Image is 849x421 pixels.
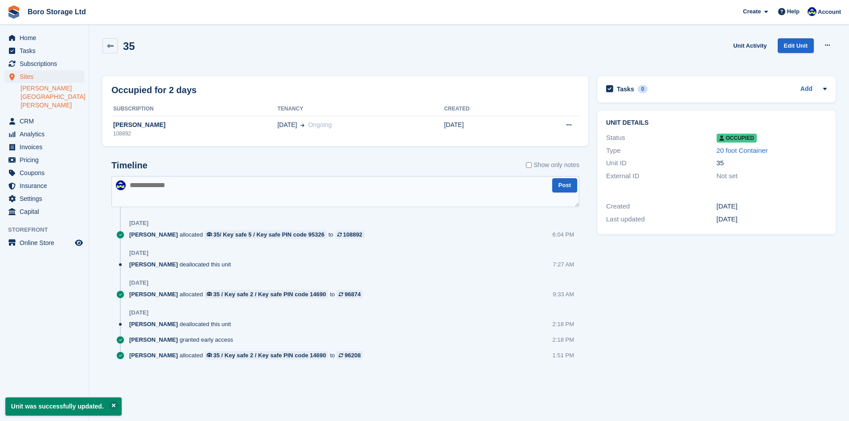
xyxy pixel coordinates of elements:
span: Online Store [20,237,73,249]
div: [DATE] [129,309,148,316]
a: 96874 [336,290,363,298]
span: Help [787,7,800,16]
h2: Timeline [111,160,148,171]
th: Tenancy [277,102,444,116]
a: 35 / Key safe 2 / Key safe PIN code 14690 [205,290,328,298]
div: 1:51 PM [553,351,574,360]
a: menu [4,70,84,83]
span: Sites [20,70,73,83]
th: Created [444,102,522,116]
div: [DATE] [129,220,148,227]
div: 108892 [343,230,362,239]
a: menu [4,167,84,179]
a: menu [4,192,84,205]
a: Boro Storage Ltd [24,4,90,19]
img: Tobie Hillier [808,7,816,16]
a: menu [4,57,84,70]
a: menu [4,180,84,192]
a: 108892 [335,230,365,239]
div: 35 [717,158,827,168]
input: Show only notes [526,160,532,170]
div: [PERSON_NAME] [111,120,277,130]
span: [PERSON_NAME] [129,320,178,328]
h2: Tasks [617,85,634,93]
div: Not set [717,171,827,181]
h2: Occupied for 2 days [111,83,197,97]
img: Tobie Hillier [116,180,126,190]
div: granted early access [129,335,238,344]
span: [PERSON_NAME] [129,335,178,344]
div: 2:18 PM [553,335,574,344]
div: deallocated this unit [129,260,235,269]
span: Home [20,32,73,44]
span: [DATE] [277,120,297,130]
a: menu [4,45,84,57]
div: Type [606,146,716,156]
a: menu [4,32,84,44]
button: Post [552,178,577,193]
div: 96874 [345,290,361,298]
span: [PERSON_NAME] [129,230,178,239]
a: menu [4,237,84,249]
div: 2:18 PM [553,320,574,328]
div: [DATE] [717,201,827,212]
a: 35 / Key safe 2 / Key safe PIN code 14690 [205,351,328,360]
h2: 35 [123,40,135,52]
a: menu [4,128,84,140]
a: Unit Activity [730,38,770,53]
div: Created [606,201,716,212]
div: [DATE] [129,279,148,286]
img: stora-icon-8386f47178a22dfd0bd8f6a31ec36ba5ce8667c1dd55bd0f319d3a0aa187defe.svg [7,5,21,19]
a: menu [4,205,84,218]
a: Preview store [74,237,84,248]
span: Capital [20,205,73,218]
div: [DATE] [717,214,827,225]
div: Unit ID [606,158,716,168]
span: Insurance [20,180,73,192]
td: [DATE] [444,116,522,143]
div: 6:04 PM [553,230,574,239]
span: [PERSON_NAME] [129,351,178,360]
div: 96208 [345,351,361,360]
div: [DATE] [129,249,148,257]
label: Show only notes [526,160,579,170]
a: [PERSON_NAME][GEOGRAPHIC_DATA][PERSON_NAME] [21,84,84,110]
a: Add [800,84,812,94]
div: allocated to [129,290,367,298]
div: 0 [638,85,648,93]
div: Status [606,133,716,143]
span: Occupied [717,134,757,143]
span: [PERSON_NAME] [129,290,178,298]
div: 35 / Key safe 2 / Key safe PIN code 14690 [213,351,326,360]
div: allocated to [129,230,369,239]
span: Invoices [20,141,73,153]
span: Pricing [20,154,73,166]
div: allocated to [129,351,367,360]
div: 9:33 AM [553,290,574,298]
div: Last updated [606,214,716,225]
a: menu [4,154,84,166]
span: Settings [20,192,73,205]
div: 7:27 AM [553,260,574,269]
div: deallocated this unit [129,320,235,328]
a: menu [4,115,84,127]
span: Analytics [20,128,73,140]
div: 108892 [111,130,277,138]
span: Account [818,8,841,16]
p: Unit was successfully updated. [5,397,122,416]
a: menu [4,141,84,153]
div: External ID [606,171,716,181]
span: Create [743,7,761,16]
a: 96208 [336,351,363,360]
th: Subscription [111,102,277,116]
div: 35 / Key safe 2 / Key safe PIN code 14690 [213,290,326,298]
h2: Unit details [606,119,827,127]
a: 35/ Key safe 5 / Key safe PIN code 95326 [205,230,327,239]
span: Tasks [20,45,73,57]
span: Coupons [20,167,73,179]
a: Edit Unit [778,38,814,53]
span: Ongoing [308,121,332,128]
div: 35/ Key safe 5 / Key safe PIN code 95326 [213,230,324,239]
span: Storefront [8,225,89,234]
span: Subscriptions [20,57,73,70]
